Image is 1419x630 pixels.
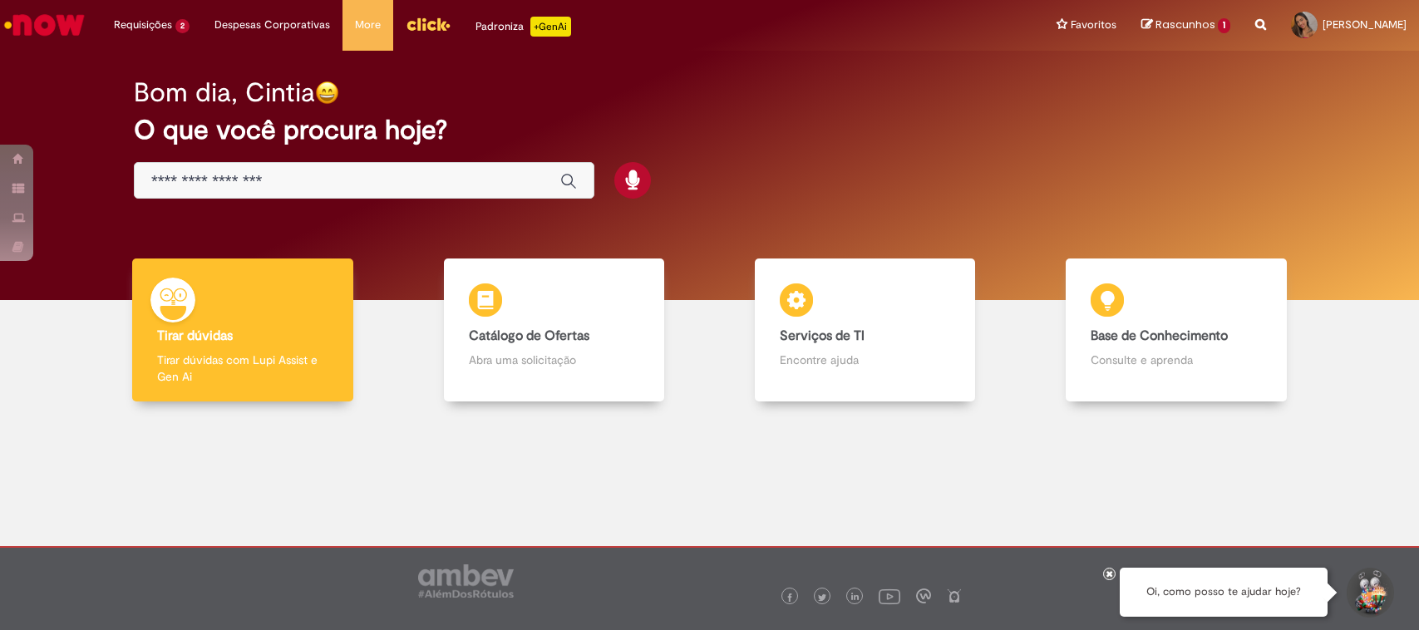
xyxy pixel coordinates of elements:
p: Tirar dúvidas com Lupi Assist e Gen Ai [157,352,328,385]
img: click_logo_yellow_360x200.png [406,12,451,37]
img: happy-face.png [315,81,339,105]
div: Oi, como posso te ajudar hoje? [1120,568,1328,617]
b: Base de Conhecimento [1091,327,1228,344]
img: logo_footer_facebook.png [786,593,794,602]
img: logo_footer_workplace.png [916,588,931,603]
img: logo_footer_naosei.png [947,588,962,603]
a: Tirar dúvidas Tirar dúvidas com Lupi Assist e Gen Ai [87,258,398,402]
img: logo_footer_linkedin.png [851,593,860,603]
a: Base de Conhecimento Consulte e aprenda [1021,258,1332,402]
h2: O que você procura hoje? [134,116,1285,145]
b: Catálogo de Ofertas [469,327,589,344]
a: Catálogo de Ofertas Abra uma solicitação [398,258,709,402]
span: [PERSON_NAME] [1323,17,1407,32]
p: Abra uma solicitação [469,352,639,368]
b: Serviços de TI [780,327,865,344]
img: logo_footer_youtube.png [879,585,900,607]
a: Serviços de TI Encontre ajuda [710,258,1021,402]
img: ServiceNow [2,8,87,42]
a: Rascunhos [1141,17,1230,33]
span: Despesas Corporativas [214,17,330,33]
span: 2 [175,19,190,33]
b: Tirar dúvidas [157,327,233,344]
img: logo_footer_ambev_rotulo_gray.png [418,564,514,598]
button: Iniciar Conversa de Suporte [1344,568,1394,618]
span: Favoritos [1071,17,1116,33]
p: Consulte e aprenda [1091,352,1261,368]
img: logo_footer_twitter.png [818,593,826,602]
span: 1 [1218,18,1230,33]
p: +GenAi [530,17,571,37]
p: Encontre ajuda [780,352,950,368]
span: Requisições [114,17,172,33]
span: Rascunhos [1155,17,1215,32]
h2: Bom dia, Cintia [134,78,315,107]
div: Padroniza [475,17,571,37]
span: More [355,17,381,33]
